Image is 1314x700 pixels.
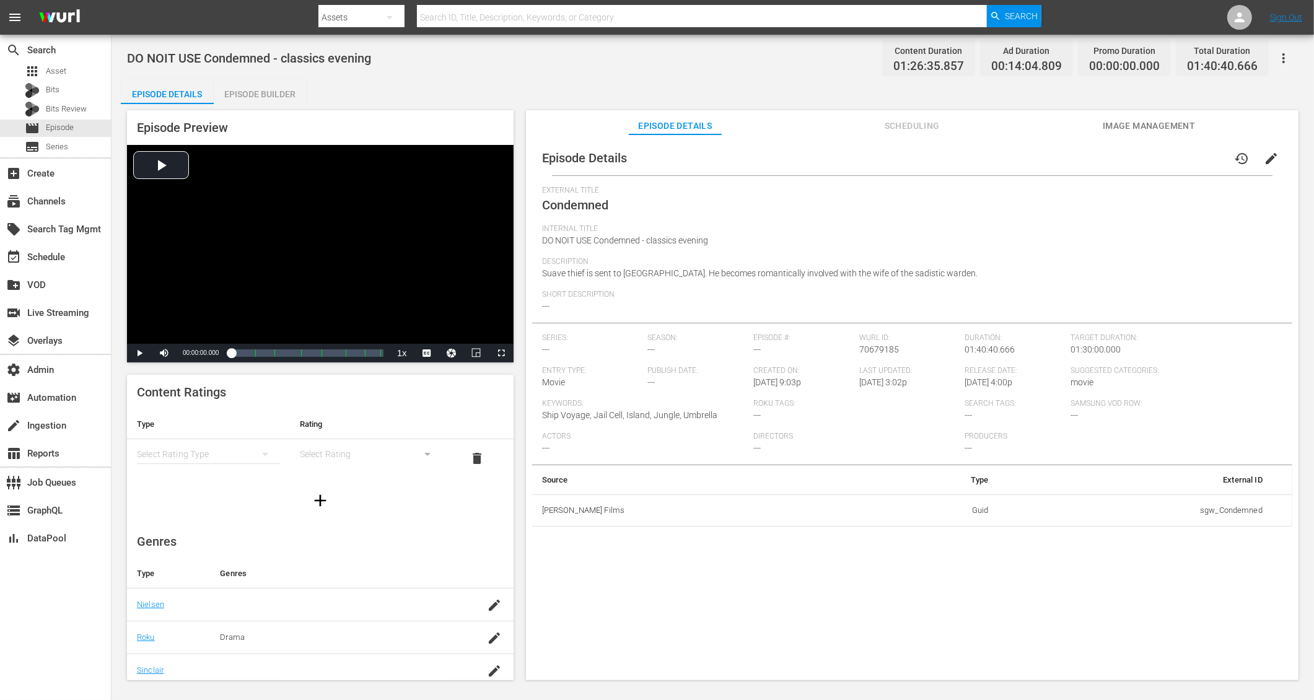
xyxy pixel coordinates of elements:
div: Episode Builder [214,79,307,109]
div: Promo Duration [1089,42,1160,59]
table: simple table [127,409,514,478]
div: Content Duration [893,42,964,59]
span: 01:40:40.666 [1187,59,1258,74]
span: Description [542,257,1276,267]
span: Episode Details [542,151,627,165]
div: Ad Duration [991,42,1062,59]
span: Producers [965,432,1170,442]
button: Jump To Time [439,344,464,362]
button: Fullscreen [489,344,514,362]
span: Job Queues [6,475,21,490]
th: Rating [290,409,453,439]
div: Bits Review [25,102,40,116]
button: Episode Builder [214,79,307,104]
span: Series [25,139,40,154]
span: Created On: [753,366,853,376]
span: External Title [542,186,1276,196]
span: --- [753,410,761,420]
div: Progress Bar [231,349,383,357]
button: Play [127,344,152,362]
span: Short Description [542,290,1276,300]
th: Type [127,409,290,439]
a: Roku [137,632,155,642]
th: Type [127,559,210,588]
span: --- [753,344,761,354]
span: Content Ratings [137,385,226,400]
a: Sign Out [1270,12,1302,22]
button: history [1227,144,1256,173]
span: Bits [46,84,59,96]
th: [PERSON_NAME] Films [532,494,874,527]
td: sgw_Condemned [999,494,1272,527]
td: Guid [874,494,999,527]
span: delete [470,451,484,466]
button: edit [1256,144,1286,173]
a: Nielsen [137,600,164,609]
th: Source [532,465,874,495]
button: Captions [414,344,439,362]
span: Genres [137,534,177,549]
button: Search [987,5,1041,27]
span: Suave thief is sent to [GEOGRAPHIC_DATA]. He becomes romantically involved with the wife of the s... [542,268,978,278]
span: Movie [542,377,565,387]
span: Automation [6,390,21,405]
span: 01:26:35.857 [893,59,964,74]
span: [DATE] 9:03p [753,377,801,387]
span: Overlays [6,333,21,348]
span: Suggested Categories: [1071,366,1276,376]
span: --- [965,410,972,420]
span: Search Tags: [965,399,1064,409]
span: Schedule [6,250,21,265]
span: [DATE] 4:00p [965,377,1012,387]
div: Bits [25,83,40,98]
span: Series [46,141,68,153]
span: Target Duration: [1071,333,1276,343]
span: 00:00:00.000 [183,349,219,356]
span: [DATE] 3:02p [859,377,907,387]
span: Actors [542,432,747,442]
span: Wurl ID: [859,333,959,343]
span: edit [1264,151,1279,166]
button: Mute [152,344,177,362]
th: Type [874,465,999,495]
span: Season: [647,333,747,343]
span: VOD [6,278,21,292]
span: Condemned [542,198,608,212]
span: Admin [6,362,21,377]
span: Episode #: [753,333,853,343]
span: Ingestion [6,418,21,433]
span: Publish Date: [647,366,747,376]
span: Asset [46,65,66,77]
span: --- [542,443,550,453]
span: movie [1071,377,1093,387]
span: Episode [46,121,74,134]
span: --- [542,301,550,311]
a: Sinclair [137,665,164,675]
div: Total Duration [1187,42,1258,59]
span: DO NOIT USE Condemned - classics evening [542,235,708,245]
span: Episode Details [629,118,722,134]
button: delete [462,444,492,473]
table: simple table [532,465,1292,527]
span: Episode Preview [137,120,228,135]
span: Episode [25,121,40,136]
th: Genres [210,559,473,588]
span: Roku Tags: [753,399,958,409]
span: --- [965,443,972,453]
span: Scheduling [865,118,958,134]
span: Keywords: [542,399,747,409]
span: Search [6,43,21,58]
span: Reports [6,446,21,461]
span: Channels [6,194,21,209]
img: ans4CAIJ8jUAAAAAAAAAAAAAAAAAAAAAAAAgQb4GAAAAAAAAAAAAAAAAAAAAAAAAJMjXAAAAAAAAAAAAAAAAAAAAAAAAgAT5G... [30,3,89,32]
span: Ship Voyage, Jail Cell, Island, Jungle, Umbrella [542,410,717,420]
span: Search Tag Mgmt [6,222,21,237]
div: Episode Details [121,79,214,109]
span: Last Updated: [859,366,959,376]
span: Bits Review [46,103,87,115]
span: Internal Title [542,224,1276,234]
span: DO NOIT USE Condemned - classics evening [127,51,371,66]
th: External ID [999,465,1272,495]
span: --- [542,344,550,354]
span: --- [647,344,655,354]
